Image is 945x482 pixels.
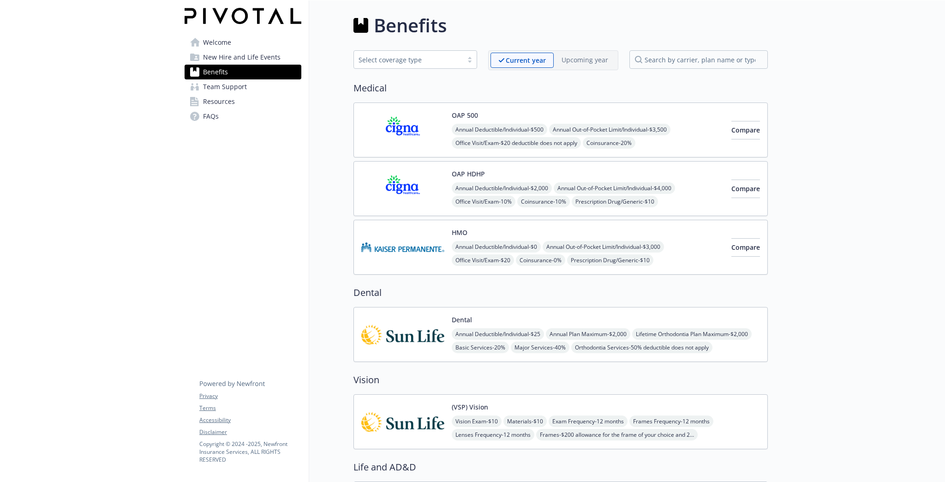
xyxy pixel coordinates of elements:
span: Exam Frequency - 12 months [549,416,628,427]
p: Current year [506,55,546,65]
img: Kaiser Permanente Insurance Company carrier logo [361,228,444,267]
h2: Dental [353,286,768,300]
span: Materials - $10 [503,416,547,427]
a: Terms [199,404,301,412]
a: Privacy [199,392,301,400]
span: Benefits [203,65,228,79]
span: Annual Out-of-Pocket Limit/Individual - $3,000 [543,241,664,253]
span: Coinsurance - 0% [516,254,565,266]
button: Compare [731,180,760,198]
span: Annual Out-of-Pocket Limit/Individual - $3,500 [549,124,670,135]
h2: Vision [353,373,768,387]
input: search by carrier, plan name or type [629,50,768,69]
img: Sun Life Assurance Company of CA (US) carrier logo [361,402,444,441]
span: Upcoming year [554,53,616,68]
span: Orthodontia Services - 50% deductible does not apply [571,342,712,353]
span: Coinsurance - 20% [583,137,635,149]
a: Team Support [185,79,301,94]
span: FAQs [203,109,219,124]
span: Annual Deductible/Individual - $500 [452,124,547,135]
div: Select coverage type [359,55,458,65]
span: Annual Deductible/Individual - $2,000 [452,182,552,194]
button: (VSP) Vision [452,402,488,412]
span: Office Visit/Exam - $20 [452,254,514,266]
h2: Medical [353,81,768,95]
button: Compare [731,121,760,139]
p: Upcoming year [562,55,608,65]
button: Dental [452,315,472,325]
span: Coinsurance - 10% [517,196,570,207]
span: Annual Plan Maximum - $2,000 [546,328,630,340]
span: New Hire and Life Events [203,50,281,65]
h2: Life and AD&D [353,460,768,474]
span: Prescription Drug/Generic - $10 [572,196,658,207]
img: CIGNA carrier logo [361,110,444,150]
span: Resources [203,94,235,109]
span: Annual Deductible/Individual - $25 [452,328,544,340]
img: Sun Life Assurance Company of CA (US) carrier logo [361,315,444,354]
a: Resources [185,94,301,109]
span: Basic Services - 20% [452,342,509,353]
h1: Benefits [374,12,447,39]
button: OAP HDHP [452,169,485,179]
span: Annual Out-of-Pocket Limit/Individual - $4,000 [554,182,675,194]
span: Office Visit/Exam - 10% [452,196,515,207]
p: Copyright © 2024 - 2025 , Newfront Insurance Services, ALL RIGHTS RESERVED [199,440,301,464]
span: Prescription Drug/Generic - $10 [567,254,653,266]
a: New Hire and Life Events [185,50,301,65]
span: Lenses Frequency - 12 months [452,429,534,440]
a: Disclaimer [199,428,301,436]
a: Accessibility [199,416,301,424]
span: Compare [731,184,760,193]
span: Major Services - 40% [511,342,569,353]
button: HMO [452,228,467,237]
span: Vision Exam - $10 [452,416,502,427]
button: Compare [731,238,760,257]
a: Benefits [185,65,301,79]
span: Team Support [203,79,247,94]
span: Office Visit/Exam - $20 deductible does not apply [452,137,581,149]
span: Lifetime Orthodontia Plan Maximum - $2,000 [632,328,752,340]
a: FAQs [185,109,301,124]
span: Annual Deductible/Individual - $0 [452,241,541,253]
a: Welcome [185,35,301,50]
img: CIGNA carrier logo [361,169,444,208]
span: Compare [731,243,760,252]
button: OAP 500 [452,110,478,120]
span: Frames - $200 allowance for the frame of your choice and 20% off the amount over your allowance; ... [536,429,698,440]
span: Frames Frequency - 12 months [629,416,713,427]
span: Welcome [203,35,231,50]
span: Compare [731,126,760,134]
